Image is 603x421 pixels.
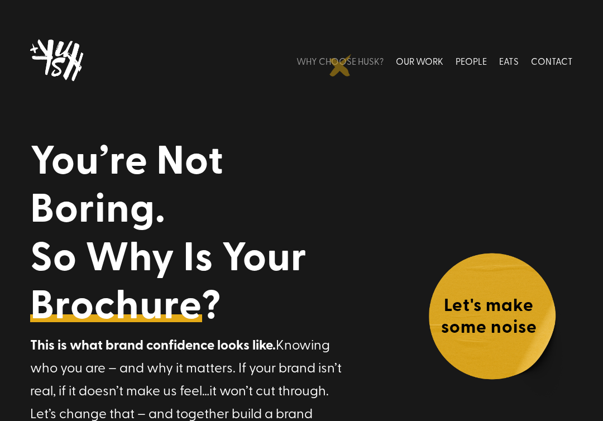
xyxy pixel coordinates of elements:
a: PEOPLE [456,36,487,86]
h4: Let's make some noise [428,293,551,342]
a: OUR WORK [396,36,443,86]
strong: This is what brand confidence looks like. [30,334,276,354]
a: WHY CHOOSE HUSK? [296,36,384,86]
img: Husk logo [30,36,92,86]
a: Brochure [30,279,202,327]
a: CONTACT [531,36,573,86]
h1: You’re Not Boring. So Why Is Your ? [30,134,344,333]
a: EATS [499,36,519,86]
